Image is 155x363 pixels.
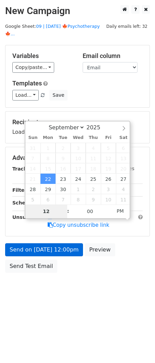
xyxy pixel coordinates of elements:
[71,136,86,140] span: Wed
[12,154,143,162] h5: Advanced
[86,184,101,194] span: October 2, 2025
[86,194,101,204] span: October 9, 2025
[101,153,116,163] span: September 12, 2025
[101,184,116,194] span: October 3, 2025
[71,194,86,204] span: October 8, 2025
[12,62,54,73] a: Copy/paste...
[101,174,116,184] span: September 26, 2025
[40,174,56,184] span: September 22, 2025
[25,143,40,153] span: August 31, 2025
[85,124,109,131] input: Year
[86,143,101,153] span: September 4, 2025
[12,118,143,136] div: Loading...
[40,163,56,174] span: September 15, 2025
[116,136,131,140] span: Sat
[56,194,71,204] span: October 7, 2025
[86,153,101,163] span: September 11, 2025
[12,52,72,60] h5: Variables
[104,23,150,30] span: Daily emails left: 32
[12,80,42,87] a: Templates
[12,214,46,220] strong: Unsubscribe
[56,153,71,163] span: September 9, 2025
[116,184,131,194] span: October 4, 2025
[86,163,101,174] span: September 18, 2025
[25,153,40,163] span: September 7, 2025
[12,118,143,126] h5: Recipients
[101,194,116,204] span: October 10, 2025
[5,24,100,37] a: 09 | [DATE] 🍁Psychotherapy🍁...
[25,194,40,204] span: October 5, 2025
[5,243,83,256] a: Send on [DATE] 12:00pm
[25,163,40,174] span: September 14, 2025
[71,163,86,174] span: September 17, 2025
[104,24,150,29] a: Daily emails left: 32
[56,184,71,194] span: September 30, 2025
[71,153,86,163] span: September 10, 2025
[12,166,35,172] strong: Tracking
[101,163,116,174] span: September 19, 2025
[25,136,40,140] span: Sun
[49,90,67,101] button: Save
[56,163,71,174] span: September 16, 2025
[12,200,37,206] strong: Schedule
[116,153,131,163] span: September 13, 2025
[116,174,131,184] span: September 27, 2025
[107,165,134,172] label: UTM Codes
[116,194,131,204] span: October 11, 2025
[40,184,56,194] span: September 29, 2025
[56,174,71,184] span: September 23, 2025
[5,260,57,273] a: Send Test Email
[83,52,143,60] h5: Email column
[86,136,101,140] span: Thu
[111,204,130,218] span: Click to toggle
[12,187,30,193] strong: Filters
[101,136,116,140] span: Fri
[71,143,86,153] span: September 3, 2025
[40,194,56,204] span: October 6, 2025
[12,90,39,101] a: Load...
[71,174,86,184] span: September 24, 2025
[25,174,40,184] span: September 21, 2025
[71,184,86,194] span: October 1, 2025
[121,330,155,363] iframe: Chat Widget
[40,153,56,163] span: September 8, 2025
[85,243,115,256] a: Preview
[67,204,69,218] span: :
[116,143,131,153] span: September 6, 2025
[56,136,71,140] span: Tue
[40,136,56,140] span: Mon
[5,5,150,17] h2: New Campaign
[116,163,131,174] span: September 20, 2025
[25,204,67,218] input: Hour
[48,222,109,228] a: Copy unsubscribe link
[25,184,40,194] span: September 28, 2025
[86,174,101,184] span: September 25, 2025
[56,143,71,153] span: September 2, 2025
[40,143,56,153] span: September 1, 2025
[101,143,116,153] span: September 5, 2025
[69,204,111,218] input: Minute
[5,24,100,37] small: Google Sheet:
